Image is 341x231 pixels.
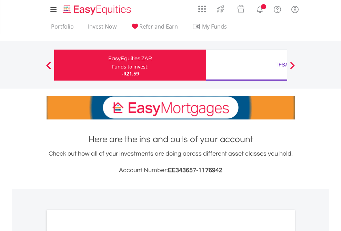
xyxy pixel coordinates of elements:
a: AppsGrid [194,2,210,13]
h1: Here are the ins and outs of your account [47,133,295,146]
a: My Profile [286,2,304,17]
h3: Account Number: [47,166,295,175]
div: Check out how all of your investments are doing across different asset classes you hold. [47,149,295,175]
a: Vouchers [231,2,251,14]
a: Portfolio [48,23,77,34]
a: FAQ's and Support [269,2,286,15]
span: Refer and Earn [139,23,178,30]
div: Funds to invest: [112,63,149,70]
a: Invest Now [85,23,119,34]
a: Home page [60,2,134,15]
button: Next [285,65,299,72]
img: EasyMortage Promotion Banner [47,96,295,119]
span: -R21.59 [122,70,139,77]
span: EE343657-1176942 [168,167,222,174]
img: grid-menu-icon.svg [198,5,206,13]
span: My Funds [192,22,237,31]
img: vouchers-v2.svg [235,3,247,14]
img: EasyEquities_Logo.png [62,4,134,15]
img: thrive-v2.svg [215,3,226,14]
a: Notifications [251,2,269,15]
div: EasyEquities ZAR [58,54,202,63]
a: Refer and Earn [128,23,181,34]
button: Previous [42,65,56,72]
